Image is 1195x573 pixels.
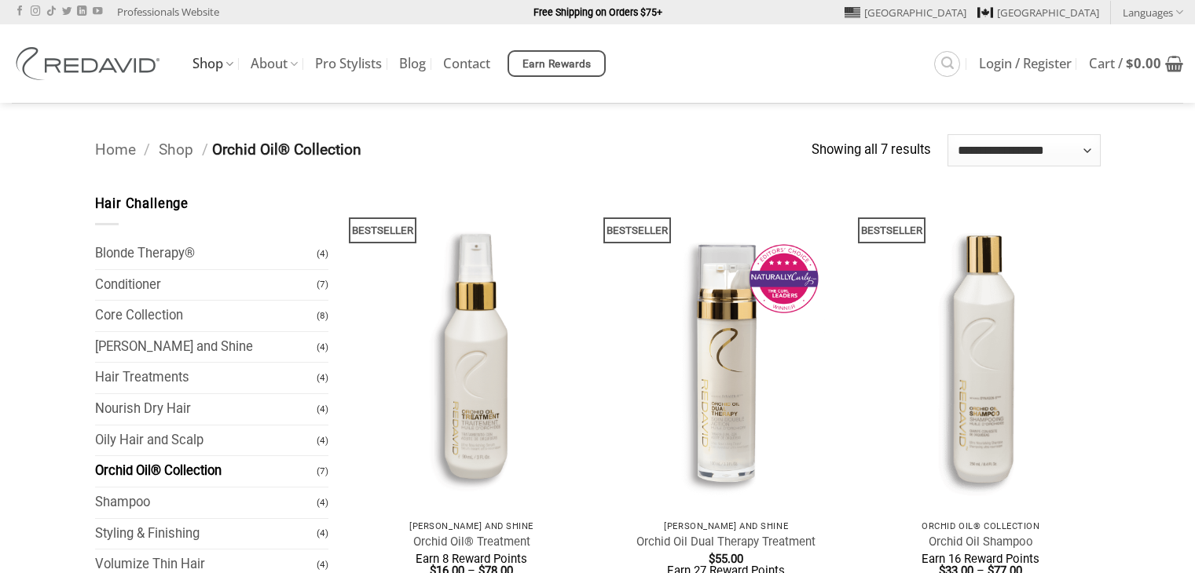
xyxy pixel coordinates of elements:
a: View cart [1089,46,1183,81]
span: $ [1126,54,1134,72]
a: Core Collection [95,301,317,331]
span: (8) [317,302,328,330]
a: [GEOGRAPHIC_DATA] [845,1,966,24]
a: Follow on YouTube [93,6,102,17]
p: Showing all 7 results [812,140,931,161]
a: Blog [399,49,426,78]
p: Orchid Oil® Collection [869,521,1093,531]
a: Follow on TikTok [46,6,56,17]
a: Orchid Oil® Collection [95,456,317,487]
select: Shop order [948,134,1101,166]
span: Login / Register [979,57,1072,70]
span: (7) [317,271,328,298]
a: [GEOGRAPHIC_DATA] [977,1,1099,24]
a: Styling & Finishing [95,519,317,549]
a: Conditioner [95,270,317,301]
span: (4) [317,364,328,392]
a: Blonde Therapy® [95,239,317,269]
span: Earn 16 Reward Points [922,552,1039,566]
span: $ [709,552,715,566]
span: Cart / [1089,57,1161,70]
img: REDAVID Orchid Oil Shampoo [861,194,1101,513]
bdi: 0.00 [1126,54,1161,72]
a: Oily Hair and Scalp [95,425,317,456]
img: REDAVID Orchid Oil Treatment 90ml [352,194,592,513]
a: Shop [192,49,233,79]
span: (7) [317,458,328,485]
a: Follow on Instagram [31,6,40,17]
span: (4) [317,520,328,547]
span: / [202,141,208,159]
a: Nourish Dry Hair [95,394,317,425]
img: REDAVID Orchid Oil Dual Therapy ~ Award Winning Curl Care [607,194,846,513]
a: Home [95,141,136,159]
img: REDAVID Salon Products | United States [12,47,169,80]
a: Login / Register [979,49,1072,78]
p: [PERSON_NAME] and Shine [614,521,838,531]
a: Hair Treatments [95,363,317,393]
span: Hair Challenge [95,196,189,211]
a: Contact [443,49,490,78]
a: Follow on Twitter [62,6,71,17]
a: Follow on Facebook [15,6,24,17]
a: [PERSON_NAME] and Shine [95,332,317,363]
a: Shop [159,141,193,159]
a: Shampoo [95,487,317,518]
strong: Free Shipping on Orders $75+ [533,6,662,18]
a: Orchid Oil Dual Therapy Treatment [636,535,816,549]
span: (4) [317,240,328,268]
a: About [251,49,298,79]
a: Pro Stylists [315,49,382,78]
a: Follow on LinkedIn [77,6,86,17]
a: Earn Rewards [508,50,606,77]
span: / [144,141,150,159]
span: (4) [317,334,328,361]
a: Languages [1123,1,1183,24]
span: (4) [317,396,328,423]
span: Earn Rewards [522,56,592,73]
span: (4) [317,427,328,454]
p: [PERSON_NAME] and Shine [360,521,584,531]
a: Orchid Oil Shampoo [929,535,1033,549]
bdi: 55.00 [709,552,743,566]
a: Orchid Oil® Treatment [413,535,530,549]
span: Earn 8 Reward Points [416,552,527,566]
a: Search [934,51,960,77]
span: (4) [317,489,328,516]
nav: Breadcrumb [95,138,812,162]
